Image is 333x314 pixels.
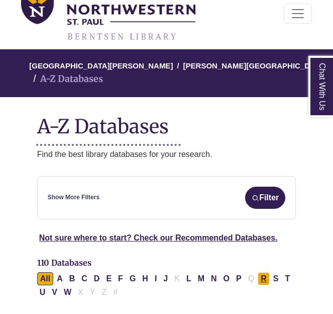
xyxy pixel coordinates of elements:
[127,272,139,285] button: Filter Results G
[37,49,296,98] nav: breadcrumb
[78,272,90,285] button: Filter Results C
[37,107,296,138] h1: A-Z Databases
[152,272,160,285] button: Filter Results I
[245,187,285,209] button: Filter
[160,272,171,285] button: Filter Results J
[29,72,103,87] li: A-Z Databases
[282,272,293,285] button: Filter Results T
[183,60,327,70] a: [PERSON_NAME][GEOGRAPHIC_DATA]
[258,272,270,285] button: Filter Results R
[103,272,115,285] button: Filter Results E
[48,193,99,202] a: Show More Filters
[66,272,78,285] button: Filter Results B
[37,286,49,299] button: Filter Results U
[220,272,233,285] button: Filter Results O
[37,272,53,285] button: All
[29,60,173,70] a: [GEOGRAPHIC_DATA][PERSON_NAME]
[208,272,220,285] button: Filter Results N
[37,274,294,296] div: Alpha-list to filter by first letter of database name
[61,286,74,299] button: Filter Results W
[183,272,194,285] button: Filter Results L
[233,272,245,285] button: Filter Results P
[284,4,312,24] button: Toggle navigation
[195,272,207,285] button: Filter Results M
[115,272,126,285] button: Filter Results F
[39,233,278,242] a: Not sure where to start? Check our Recommended Databases.
[54,272,66,285] button: Filter Results A
[37,148,296,161] p: Find the best library databases for your research.
[49,286,60,299] button: Filter Results V
[139,272,151,285] button: Filter Results H
[37,258,91,268] span: 110 Databases
[91,272,103,285] button: Filter Results D
[270,272,282,285] button: Filter Results S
